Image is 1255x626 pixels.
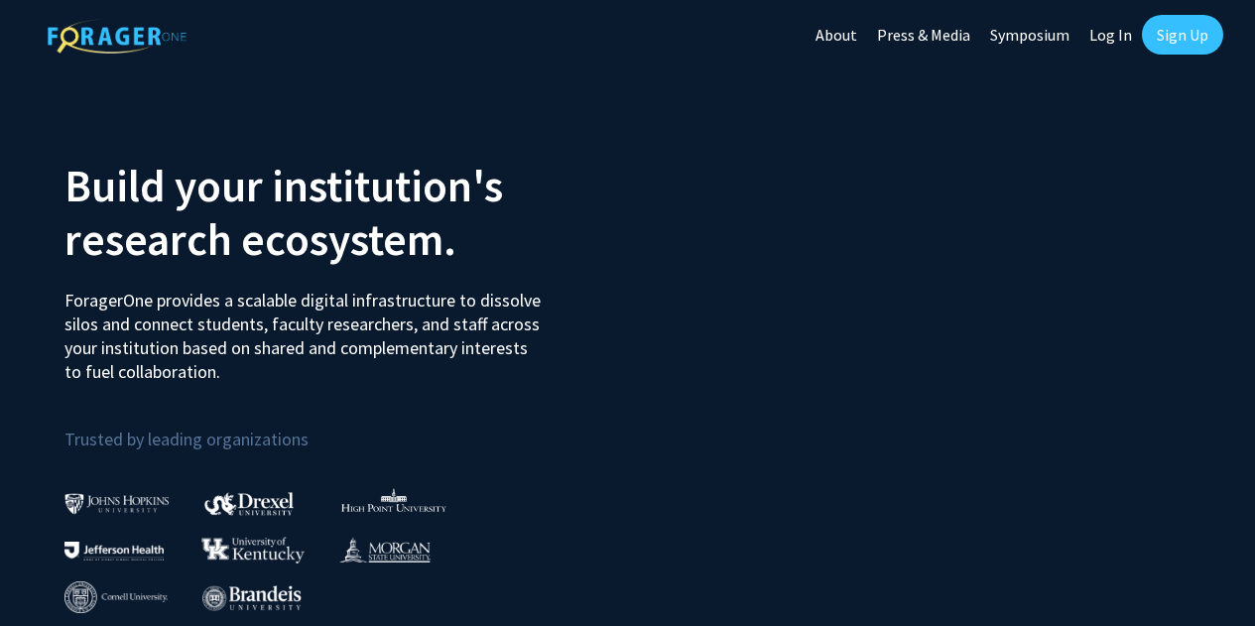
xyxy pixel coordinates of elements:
[64,542,164,561] img: Thomas Jefferson University
[1142,15,1223,55] a: Sign Up
[204,492,294,515] img: Drexel University
[64,400,613,454] p: Trusted by leading organizations
[64,159,613,266] h2: Build your institution's research ecosystem.
[341,488,446,512] img: High Point University
[48,19,187,54] img: ForagerOne Logo
[339,537,431,563] img: Morgan State University
[64,493,170,514] img: Johns Hopkins University
[202,585,302,610] img: Brandeis University
[201,537,305,563] img: University of Kentucky
[64,581,168,614] img: Cornell University
[64,274,547,384] p: ForagerOne provides a scalable digital infrastructure to dissolve silos and connect students, fac...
